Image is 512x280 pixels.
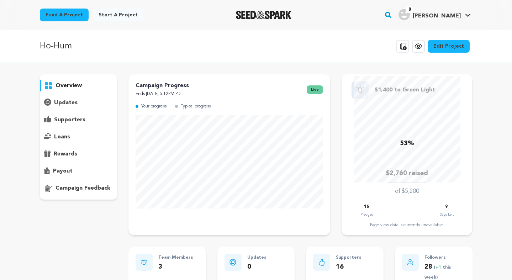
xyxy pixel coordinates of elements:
[445,203,448,211] p: 9
[40,40,72,53] p: Ho-Hum
[364,203,369,211] p: 16
[336,262,361,272] p: 16
[40,165,117,177] button: payout
[136,90,189,98] p: Ends [DATE] 5:12PM PDT
[336,254,361,262] p: Supporters
[413,13,461,19] span: [PERSON_NAME]
[158,254,193,262] p: Team Members
[40,97,117,109] button: updates
[40,148,117,160] button: rewards
[93,9,143,21] a: Start a project
[360,211,373,218] p: Pledges
[54,133,70,141] p: loans
[436,265,443,270] span: +1
[247,254,266,262] p: Updates
[406,6,414,13] span: 8
[400,138,414,149] p: 53%
[56,184,110,192] p: campaign feedback
[40,80,117,91] button: overview
[136,81,189,90] p: Campaign Progress
[439,211,454,218] p: Days Left
[397,7,472,22] span: Frances H.'s Profile
[54,116,85,124] p: supporters
[398,9,410,20] img: user.png
[40,183,117,194] button: campaign feedback
[397,7,472,20] a: Frances H.'s Profile
[40,114,117,126] button: supporters
[40,131,117,143] button: loans
[307,85,323,94] span: live
[247,262,266,272] p: 0
[181,102,211,111] p: Typical progress
[349,222,465,228] div: Page view data is currently unavailable.
[54,150,77,158] p: rewards
[54,99,78,107] p: updates
[424,254,465,262] p: Followers
[424,265,451,280] span: ( this week)
[56,81,82,90] p: overview
[158,262,193,272] p: 3
[40,9,89,21] a: Fund a project
[236,11,292,19] a: Seed&Spark Homepage
[141,102,167,111] p: Your progress
[398,9,461,20] div: Frances H.'s Profile
[236,11,292,19] img: Seed&Spark Logo Dark Mode
[428,40,470,53] a: Edit Project
[53,167,73,175] p: payout
[395,187,419,196] p: of $5,200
